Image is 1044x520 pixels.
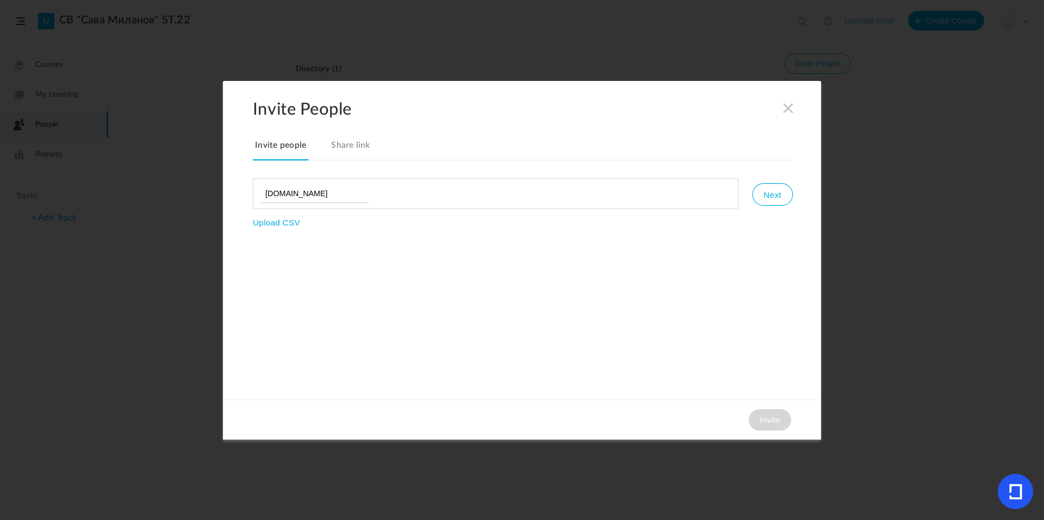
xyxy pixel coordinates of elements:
button: Upload CSV [253,217,300,227]
h2: Invite People [253,99,821,119]
button: Next [752,183,792,206]
a: Invite people [253,137,308,160]
a: Share link [329,137,372,160]
input: test@test.co, test1@test.co [260,184,368,203]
